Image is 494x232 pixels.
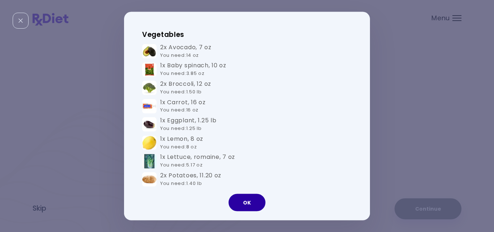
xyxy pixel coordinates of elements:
span: You need : 5.17 oz [160,161,203,168]
div: 1x Carrot , 16 oz [160,98,206,114]
span: You need : 1.50 lb [160,88,202,95]
span: You need : 8 oz [160,143,197,150]
div: 2x Broccoli , 12 oz [160,80,211,96]
h3: Vegetables [142,29,352,40]
span: You need : 1.25 lb [160,125,202,131]
div: 1x Eggplant , 1.25 lb [160,117,216,132]
span: You need : 14 oz [160,51,199,58]
span: You need : 16 oz [160,106,199,113]
div: 1x Lettuce, romaine , 7 oz [160,153,235,169]
div: 2x Potatoes , 11.20 oz [160,172,221,187]
span: You need : 3.85 oz [160,70,205,77]
div: 1x Baby spinach , 10 oz [160,62,226,77]
span: You need : 1.40 lb [160,180,202,186]
div: 1x Lemon , 8 oz [160,135,203,151]
div: Close [13,13,29,29]
div: 2x Avocado , 7 oz [160,43,212,59]
button: OK [229,194,265,211]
